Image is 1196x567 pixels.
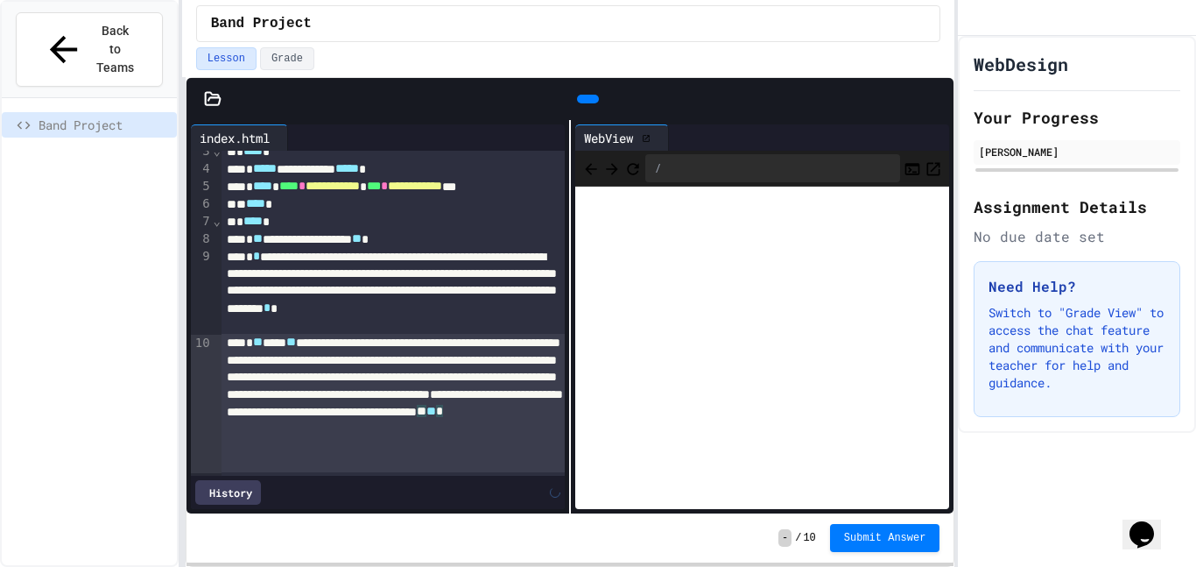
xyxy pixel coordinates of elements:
[795,531,801,545] span: /
[191,178,213,195] div: 5
[830,524,940,552] button: Submit Answer
[260,47,314,70] button: Grade
[191,195,213,213] div: 6
[211,13,312,34] span: Band Project
[191,160,213,178] div: 4
[582,157,600,179] span: Back
[191,129,278,147] div: index.html
[16,12,163,87] button: Back to Teams
[39,116,170,134] span: Band Project
[904,158,921,179] button: Console
[191,124,288,151] div: index.html
[213,144,222,158] span: Fold line
[575,129,642,147] div: WebView
[575,124,669,151] div: WebView
[974,105,1180,130] h2: Your Progress
[803,531,815,545] span: 10
[844,531,926,545] span: Submit Answer
[988,276,1165,297] h3: Need Help?
[974,52,1068,76] h1: WebDesign
[95,22,136,77] span: Back to Teams
[195,480,261,505] div: History
[575,187,949,510] iframe: Web Preview
[191,335,213,473] div: 10
[645,154,900,182] div: /
[974,195,1180,219] h2: Assignment Details
[1122,497,1178,549] iframe: chat widget
[191,248,213,335] div: 9
[979,144,1175,159] div: [PERSON_NAME]
[603,157,621,179] span: Forward
[778,529,791,547] span: -
[988,304,1165,392] p: Switch to "Grade View" to access the chat feature and communicate with your teacher for help and ...
[925,158,942,179] button: Open in new tab
[624,158,642,179] button: Refresh
[196,47,257,70] button: Lesson
[974,226,1180,247] div: No due date set
[191,143,213,160] div: 3
[213,214,222,228] span: Fold line
[191,473,213,491] div: 11
[191,230,213,248] div: 8
[191,213,213,230] div: 7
